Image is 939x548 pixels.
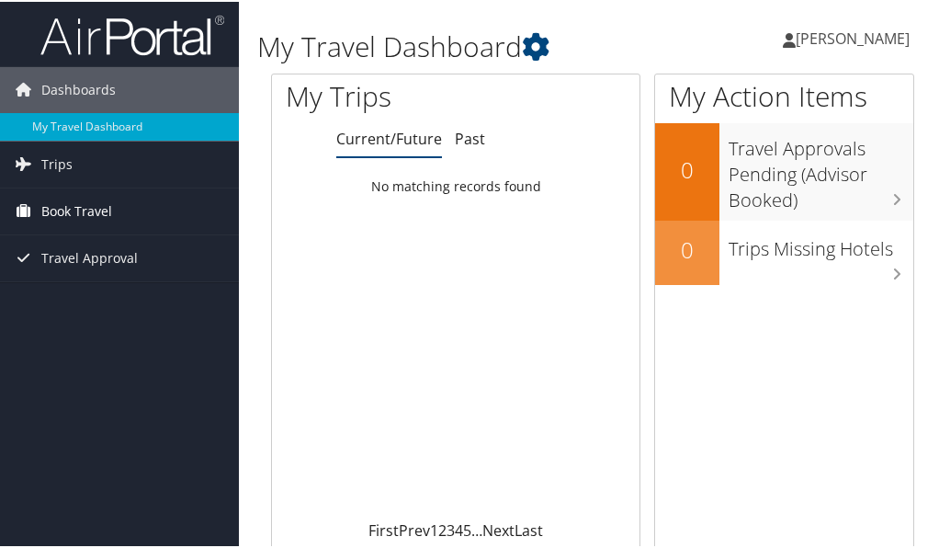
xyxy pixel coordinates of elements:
img: airportal-logo.png [40,12,224,55]
a: 3 [447,519,455,539]
a: First [368,519,399,539]
a: 4 [455,519,463,539]
h2: 0 [655,233,719,264]
a: Prev [399,519,430,539]
a: 2 [438,519,447,539]
span: [PERSON_NAME] [796,27,910,47]
a: [PERSON_NAME] [783,9,928,64]
h1: My Trips [286,75,472,114]
span: Trips [41,140,73,186]
h3: Travel Approvals Pending (Advisor Booked) [729,125,913,211]
td: No matching records found [272,168,639,201]
a: Last [515,519,543,539]
a: 1 [430,519,438,539]
a: 5 [463,519,471,539]
span: Travel Approval [41,234,138,280]
a: Past [455,127,485,147]
span: Book Travel [41,187,112,233]
h1: My Action Items [655,75,913,114]
h2: 0 [655,153,719,184]
a: Next [482,519,515,539]
a: 0Travel Approvals Pending (Advisor Booked) [655,121,913,218]
a: 0Trips Missing Hotels [655,219,913,283]
a: Current/Future [336,127,442,147]
h3: Trips Missing Hotels [729,225,913,260]
span: Dashboards [41,65,116,111]
h1: My Travel Dashboard [257,26,705,64]
span: … [471,519,482,539]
